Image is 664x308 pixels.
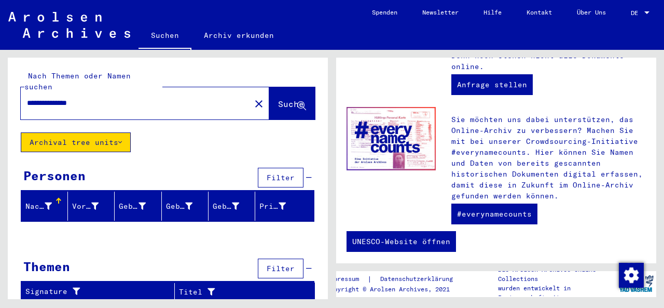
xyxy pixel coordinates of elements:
[166,198,208,215] div: Geburt‏
[119,201,145,212] div: Geburtsname
[269,87,315,119] button: Suche
[213,198,255,215] div: Geburtsdatum
[191,23,286,48] a: Archiv erkunden
[162,192,209,221] mat-header-cell: Geburt‏
[267,264,295,273] span: Filter
[25,201,52,212] div: Nachname
[23,257,70,276] div: Themen
[278,99,304,109] span: Suche
[372,274,465,285] a: Datenschutzerklärung
[498,284,616,302] p: wurden entwickelt in Partnerschaft mit
[166,201,192,212] div: Geburt‏
[631,9,642,17] span: DE
[498,265,616,284] p: Die Arolsen Archives Online-Collections
[21,192,68,221] mat-header-cell: Nachname
[255,192,314,221] mat-header-cell: Prisoner #
[8,12,130,38] img: Arolsen_neg.svg
[119,198,161,215] div: Geburtsname
[25,284,174,300] div: Signature
[451,204,537,224] a: #everynamecounts
[179,284,302,300] div: Titel
[259,198,301,215] div: Prisoner #
[25,286,161,297] div: Signature
[347,107,436,171] img: enc.jpg
[139,23,191,50] a: Suchen
[326,285,465,294] p: Copyright © Arolsen Archives, 2021
[115,192,161,221] mat-header-cell: Geburtsname
[347,231,456,252] a: UNESCO-Website öffnen
[179,287,289,298] div: Titel
[213,201,239,212] div: Geburtsdatum
[619,263,644,288] img: Zustimmung ändern
[25,198,67,215] div: Nachname
[72,198,114,215] div: Vorname
[451,114,646,202] p: Sie möchten uns dabei unterstützen, das Online-Archiv zu verbessern? Machen Sie mit bei unserer C...
[617,271,656,297] img: yv_logo.png
[258,168,303,188] button: Filter
[326,274,465,285] div: |
[253,98,265,110] mat-icon: close
[451,74,533,95] a: Anfrage stellen
[72,201,99,212] div: Vorname
[258,259,303,278] button: Filter
[259,201,286,212] div: Prisoner #
[326,274,367,285] a: Impressum
[209,192,255,221] mat-header-cell: Geburtsdatum
[248,93,269,114] button: Clear
[23,166,86,185] div: Personen
[21,132,131,152] button: Archival tree units
[24,71,131,91] mat-label: Nach Themen oder Namen suchen
[68,192,115,221] mat-header-cell: Vorname
[267,173,295,182] span: Filter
